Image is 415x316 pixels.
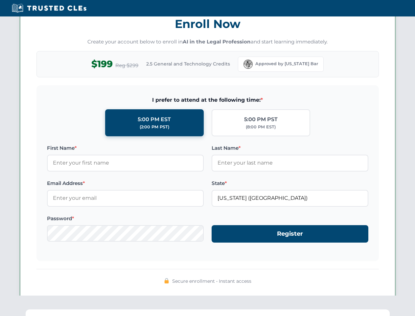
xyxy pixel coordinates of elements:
[91,57,113,71] span: $199
[47,190,204,206] input: Enter your email
[172,277,251,285] span: Secure enrollment • Instant access
[10,3,88,13] img: Trusted CLEs
[36,13,379,34] h3: Enroll Now
[246,124,276,130] div: (8:00 PM EST)
[255,61,318,67] span: Approved by [US_STATE] Bar
[146,60,230,67] span: 2.5 General and Technology Credits
[138,115,171,124] div: 5:00 PM EST
[212,144,368,152] label: Last Name
[140,124,169,130] div: (2:00 PM PST)
[36,38,379,46] p: Create your account below to enroll in and start learning immediately.
[212,155,368,171] input: Enter your last name
[47,179,204,187] label: Email Address
[47,215,204,223] label: Password
[47,155,204,171] input: Enter your first name
[47,96,368,104] span: I prefer to attend at the following time:
[164,278,169,283] img: 🔒
[212,179,368,187] label: State
[244,115,278,124] div: 5:00 PM PST
[183,39,251,45] strong: AI in the Legal Profession
[47,144,204,152] label: First Name
[212,190,368,206] input: Florida (FL)
[243,60,253,69] img: Florida Bar
[212,225,368,243] button: Register
[115,62,138,69] span: Reg $299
